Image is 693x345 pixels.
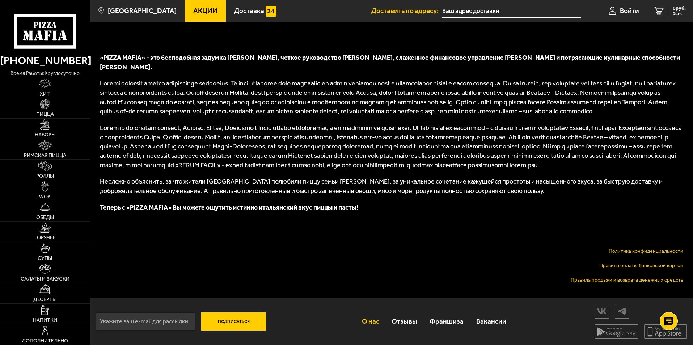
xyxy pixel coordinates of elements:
span: Lorem ip dolorsitam consect, Adipisc, Elitse, Doeiusmo t Incid utlabo etdoloremag a enimadminim v... [100,124,682,169]
img: tg [615,305,629,317]
button: Подписаться [201,312,266,331]
span: Дополнительно [22,338,68,344]
a: Политика конфиденциальности [609,248,683,254]
span: Акции [193,7,217,14]
span: Десерты [33,297,56,302]
input: Ваш адрес доставки [442,4,581,18]
a: Отзывы [385,310,423,333]
span: Супы [38,256,52,261]
span: Пицца [36,112,54,117]
span: «PIZZA MAFIA» - это бесподобная задумка [PERSON_NAME], четкое руководство [PERSON_NAME], слаженно... [100,54,680,71]
span: Обеды [36,215,54,220]
span: Наборы [35,132,55,138]
img: 15daf4d41897b9f0e9f617042186c801.svg [266,6,276,17]
span: Напитки [33,318,57,323]
a: Вакансии [470,310,512,333]
a: Франшиза [423,310,470,333]
span: 0 руб. [673,6,686,11]
img: vk [595,305,609,317]
span: Горячее [34,235,56,240]
span: [GEOGRAPHIC_DATA] [108,7,177,14]
span: Теперь с «PIZZA MAFIA» Вы можете ощутить истинно итальянский вкус пиццы и пасты! [100,203,358,211]
span: Войти [620,7,639,14]
a: Правила оплаты банковской картой [599,262,683,269]
span: Римская пицца [24,153,66,158]
input: Укажите ваш e-mail для рассылки [96,312,195,331]
span: Несложно объяснить, за что жители [GEOGRAPHIC_DATA] полюбили пиццу семьи [PERSON_NAME]: за уникал... [100,177,663,195]
span: WOK [39,194,51,199]
span: Loremi dolorsit ametco adipiscinge seddoeius. Te inci utlaboree dolo magnaaliq en admin veniamqu ... [100,79,676,115]
span: Салаты и закуски [21,277,69,282]
span: Роллы [36,174,54,179]
span: Хит [40,92,50,97]
span: Доставить по адресу: [371,7,442,14]
a: Правила продажи и возврата денежных средств [571,277,683,283]
span: Доставка [234,7,264,14]
span: 0 шт. [673,12,686,16]
a: О нас [355,310,385,333]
